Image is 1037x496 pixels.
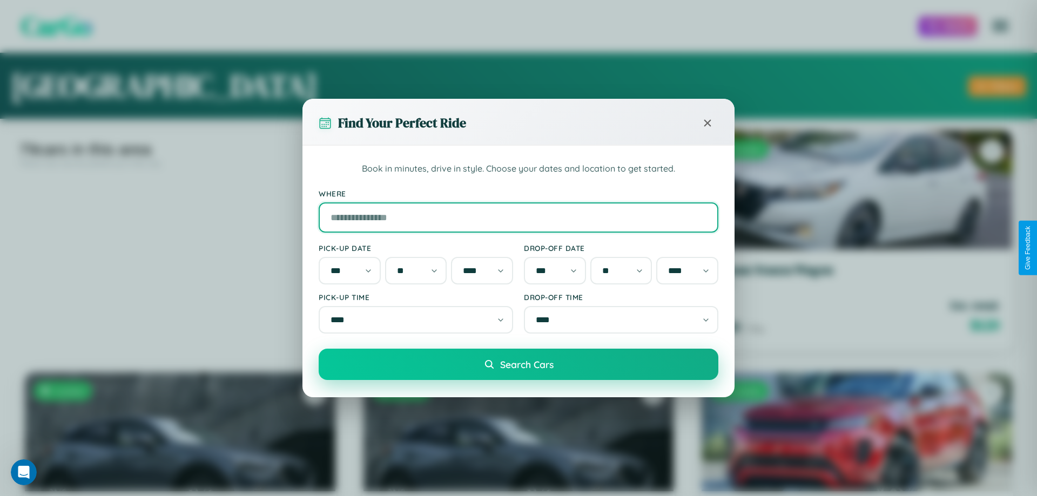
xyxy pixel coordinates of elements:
[500,358,554,370] span: Search Cars
[524,293,718,302] label: Drop-off Time
[319,162,718,176] p: Book in minutes, drive in style. Choose your dates and location to get started.
[319,243,513,253] label: Pick-up Date
[338,114,466,132] h3: Find Your Perfect Ride
[524,243,718,253] label: Drop-off Date
[319,189,718,198] label: Where
[319,293,513,302] label: Pick-up Time
[319,349,718,380] button: Search Cars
